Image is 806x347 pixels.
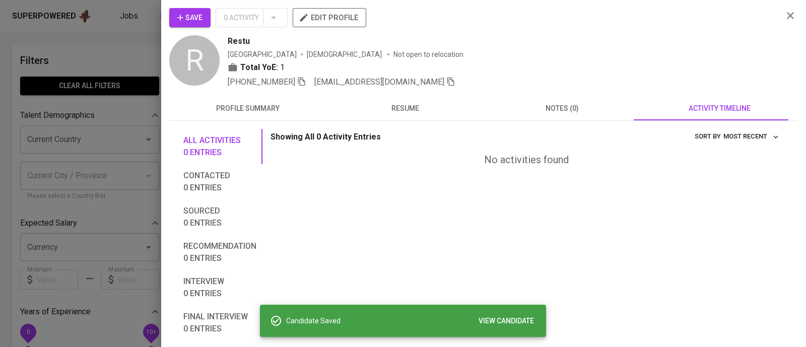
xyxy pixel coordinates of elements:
[286,312,538,330] div: Candidate Saved
[293,13,366,21] a: edit profile
[647,102,792,115] span: activity timeline
[695,132,721,140] span: sort by
[228,77,295,87] span: [PHONE_NUMBER]
[307,49,383,59] span: [DEMOGRAPHIC_DATA]
[332,102,478,115] span: resume
[479,315,534,327] span: VIEW CANDIDATE
[271,153,782,167] div: No activities found
[183,240,256,264] span: Recommendation 0 entries
[314,77,444,87] span: [EMAIL_ADDRESS][DOMAIN_NAME]
[293,8,366,27] button: edit profile
[183,311,256,335] span: Final interview 0 entries
[393,49,463,59] p: Not open to relocation
[490,102,635,115] span: notes (0)
[271,131,381,143] p: Showing All 0 Activity Entries
[183,275,256,300] span: Interview 0 entries
[183,205,256,229] span: Sourced 0 entries
[280,61,285,74] span: 1
[175,102,320,115] span: profile summary
[721,129,782,145] button: sort by
[169,8,211,27] button: Save
[183,134,256,159] span: All activities 0 entries
[301,11,358,24] span: edit profile
[240,61,278,74] b: Total YoE:
[183,170,256,194] span: Contacted 0 entries
[723,131,779,143] span: Most Recent
[228,49,297,59] div: [GEOGRAPHIC_DATA]
[228,35,250,47] span: Restu
[177,12,203,24] span: Save
[169,35,220,86] div: R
